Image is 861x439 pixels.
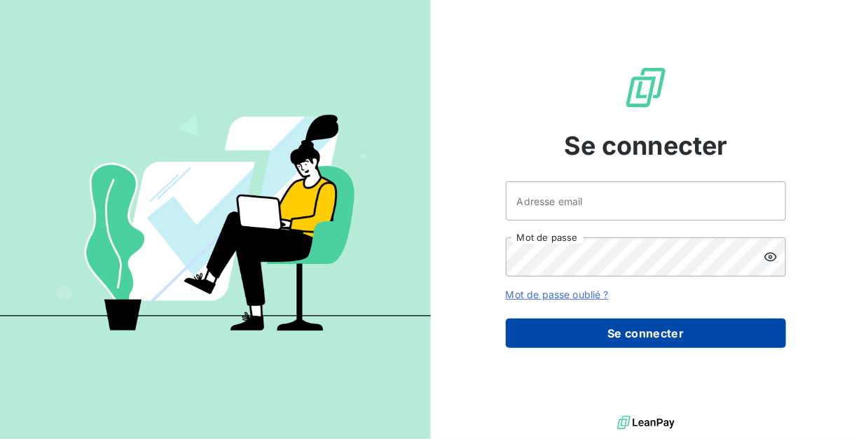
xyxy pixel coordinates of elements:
a: Mot de passe oublié ? [506,288,609,300]
span: Se connecter [564,127,728,165]
img: Logo LeanPay [624,65,668,110]
input: placeholder [506,181,786,221]
img: logo [617,412,675,433]
button: Se connecter [506,319,786,348]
